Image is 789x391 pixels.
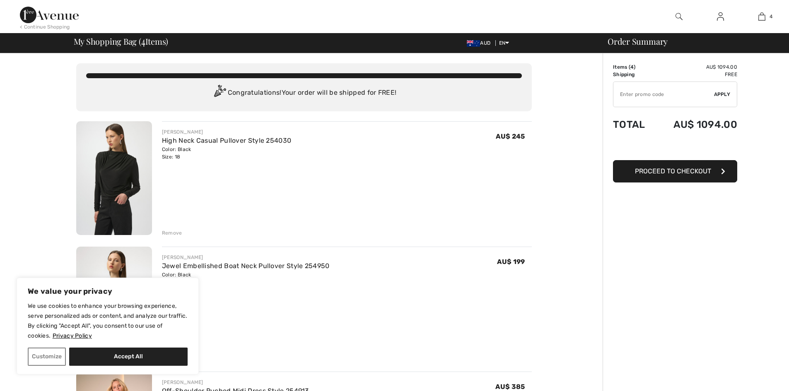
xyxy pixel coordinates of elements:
[496,132,525,140] span: AU$ 245
[654,71,737,78] td: Free
[714,91,731,98] span: Apply
[676,12,683,22] img: search the website
[710,12,731,22] a: Sign In
[52,332,92,340] a: Privacy Policy
[76,121,152,235] img: High Neck Casual Pullover Style 254030
[162,271,330,286] div: Color: Black Size: XL
[613,82,714,107] input: Promo code
[141,35,145,46] span: 4
[598,37,784,46] div: Order Summary
[76,247,152,360] img: Jewel Embellished Boat Neck Pullover Style 254950
[613,71,654,78] td: Shipping
[717,12,724,22] img: My Info
[211,85,228,101] img: Congratulation2.svg
[497,258,525,266] span: AU$ 199
[162,128,291,136] div: [PERSON_NAME]
[28,348,66,366] button: Customize
[654,63,737,71] td: AU$ 1094.00
[499,40,509,46] span: EN
[770,13,772,20] span: 4
[28,301,188,341] p: We use cookies to enhance your browsing experience, serve personalized ads or content, and analyz...
[162,262,330,270] a: Jewel Embellished Boat Neck Pullover Style 254950
[613,139,737,157] iframe: PayPal
[162,137,291,144] a: High Neck Casual Pullover Style 254030
[20,23,70,31] div: < Continue Shopping
[162,146,291,161] div: Color: Black Size: 18
[69,348,188,366] button: Accept All
[630,64,634,70] span: 4
[20,7,79,23] img: 1ère Avenue
[741,12,782,22] a: 4
[635,167,711,175] span: Proceed to Checkout
[162,229,182,237] div: Remove
[467,40,480,47] img: Australian Dollar
[28,286,188,296] p: We value your privacy
[74,37,169,46] span: My Shopping Bag ( Items)
[613,160,737,182] button: Proceed to Checkout
[162,379,309,386] div: [PERSON_NAME]
[495,383,525,391] span: AU$ 385
[86,85,522,101] div: Congratulations! Your order will be shipped for FREE!
[162,254,330,261] div: [PERSON_NAME]
[613,110,654,139] td: Total
[17,278,199,374] div: We value your privacy
[758,12,765,22] img: My Bag
[613,63,654,71] td: Items ( )
[654,110,737,139] td: AU$ 1094.00
[467,40,494,46] span: AUD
